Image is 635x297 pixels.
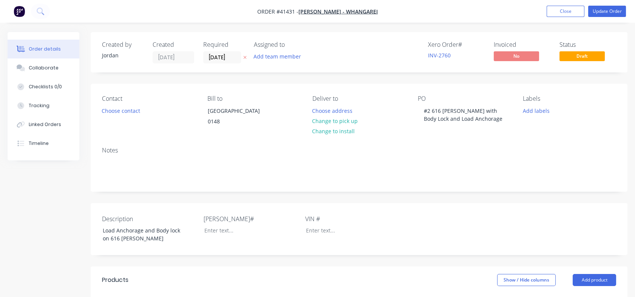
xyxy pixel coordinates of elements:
[257,8,298,15] span: Order #41431 -
[98,105,144,115] button: Choose contact
[29,65,59,71] div: Collaborate
[208,116,270,127] div: 0148
[588,6,626,17] button: Update Order
[14,6,25,17] img: Factory
[308,116,362,126] button: Change to pick up
[308,105,357,115] button: Choose address
[250,51,305,62] button: Add team member
[305,214,400,223] label: VIN #
[201,105,277,129] div: [GEOGRAPHIC_DATA]0148
[29,83,62,90] div: Checklists 0/0
[8,77,79,96] button: Checklists 0/0
[308,126,359,136] button: Change to install
[523,95,616,102] div: Labels
[547,6,584,17] button: Close
[8,96,79,115] button: Tracking
[559,41,616,48] div: Status
[298,8,378,15] a: [PERSON_NAME] - Whangarei
[559,51,605,61] span: Draft
[29,121,61,128] div: Linked Orders
[208,106,270,116] div: [GEOGRAPHIC_DATA]
[153,41,194,48] div: Created
[102,275,128,285] div: Products
[102,51,144,59] div: Jordan
[254,41,329,48] div: Assigned to
[102,41,144,48] div: Created by
[203,41,245,48] div: Required
[29,46,61,52] div: Order details
[207,95,301,102] div: Bill to
[8,115,79,134] button: Linked Orders
[428,52,451,59] a: INV-2760
[8,58,79,77] button: Collaborate
[573,274,616,286] button: Add product
[29,102,49,109] div: Tracking
[102,95,195,102] div: Contact
[519,105,553,115] button: Add labels
[97,225,191,244] div: Load Anchorage and Body lock on 616 [PERSON_NAME]
[497,274,556,286] button: Show / Hide columns
[428,41,485,48] div: Xero Order #
[8,134,79,153] button: Timeline
[418,105,511,124] div: #2 616 [PERSON_NAME] with Body Lock and Load Anchorage
[29,140,49,147] div: Timeline
[204,214,298,223] label: [PERSON_NAME]#
[102,214,196,223] label: Description
[418,95,511,102] div: PO
[254,51,305,62] button: Add team member
[8,40,79,58] button: Order details
[494,41,550,48] div: Invoiced
[102,147,616,154] div: Notes
[494,51,539,61] span: No
[312,95,406,102] div: Deliver to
